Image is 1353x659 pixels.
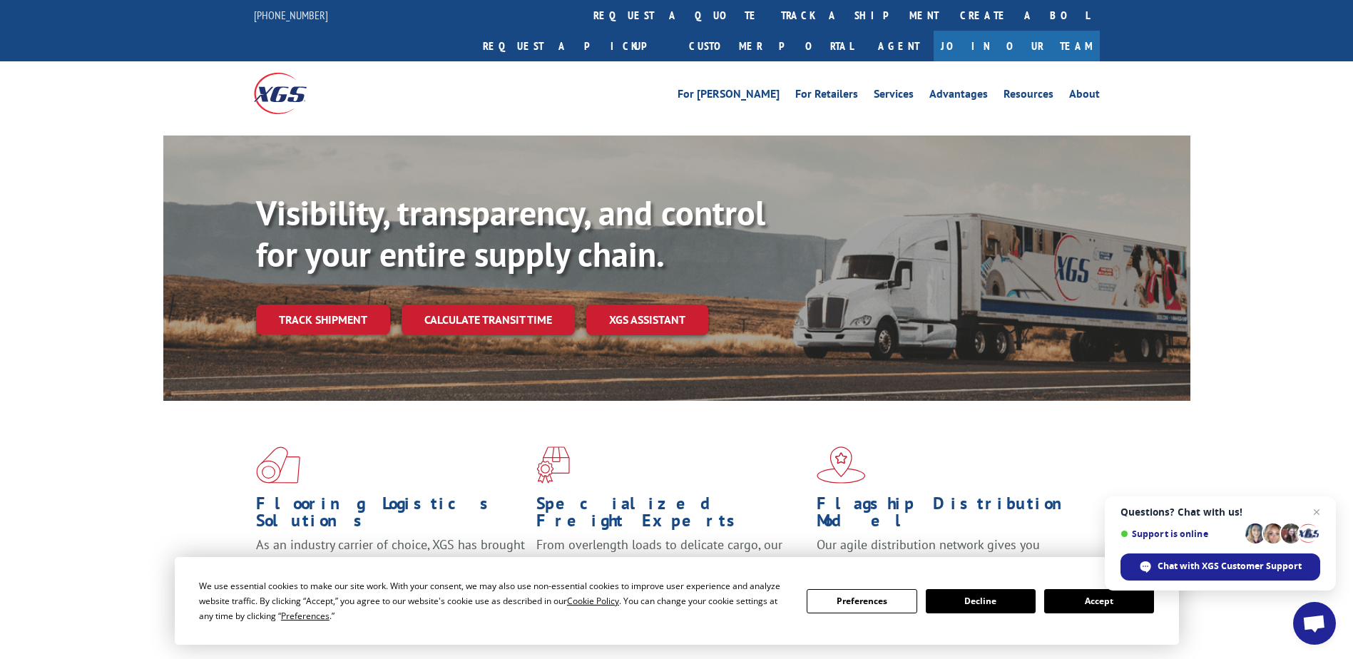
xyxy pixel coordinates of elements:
h1: Flagship Distribution Model [817,495,1086,536]
p: From overlength loads to delicate cargo, our experienced staff knows the best way to move your fr... [536,536,806,600]
a: Resources [1004,88,1053,104]
a: Customer Portal [678,31,864,61]
a: XGS ASSISTANT [586,305,708,335]
a: For [PERSON_NAME] [678,88,780,104]
a: Calculate transit time [402,305,575,335]
h1: Specialized Freight Experts [536,495,806,536]
span: Cookie Policy [567,595,619,607]
a: Join Our Team [934,31,1100,61]
b: Visibility, transparency, and control for your entire supply chain. [256,190,765,276]
a: Track shipment [256,305,390,334]
img: xgs-icon-flagship-distribution-model-red [817,446,866,484]
a: Agent [864,31,934,61]
a: [PHONE_NUMBER] [254,8,328,22]
a: For Retailers [795,88,858,104]
img: xgs-icon-total-supply-chain-intelligence-red [256,446,300,484]
span: Support is online [1120,528,1240,539]
span: Close chat [1308,504,1325,521]
span: As an industry carrier of choice, XGS has brought innovation and dedication to flooring logistics... [256,536,525,587]
h1: Flooring Logistics Solutions [256,495,526,536]
span: Chat with XGS Customer Support [1158,560,1302,573]
button: Accept [1044,589,1154,613]
a: About [1069,88,1100,104]
div: We use essential cookies to make our site work. With your consent, we may also use non-essential ... [199,578,790,623]
a: Advantages [929,88,988,104]
div: Cookie Consent Prompt [175,557,1179,645]
a: Request a pickup [472,31,678,61]
button: Decline [926,589,1036,613]
span: Questions? Chat with us! [1120,506,1320,518]
div: Chat with XGS Customer Support [1120,553,1320,581]
div: Open chat [1293,602,1336,645]
img: xgs-icon-focused-on-flooring-red [536,446,570,484]
span: Preferences [281,610,330,622]
span: Our agile distribution network gives you nationwide inventory management on demand. [817,536,1079,570]
button: Preferences [807,589,917,613]
a: Services [874,88,914,104]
